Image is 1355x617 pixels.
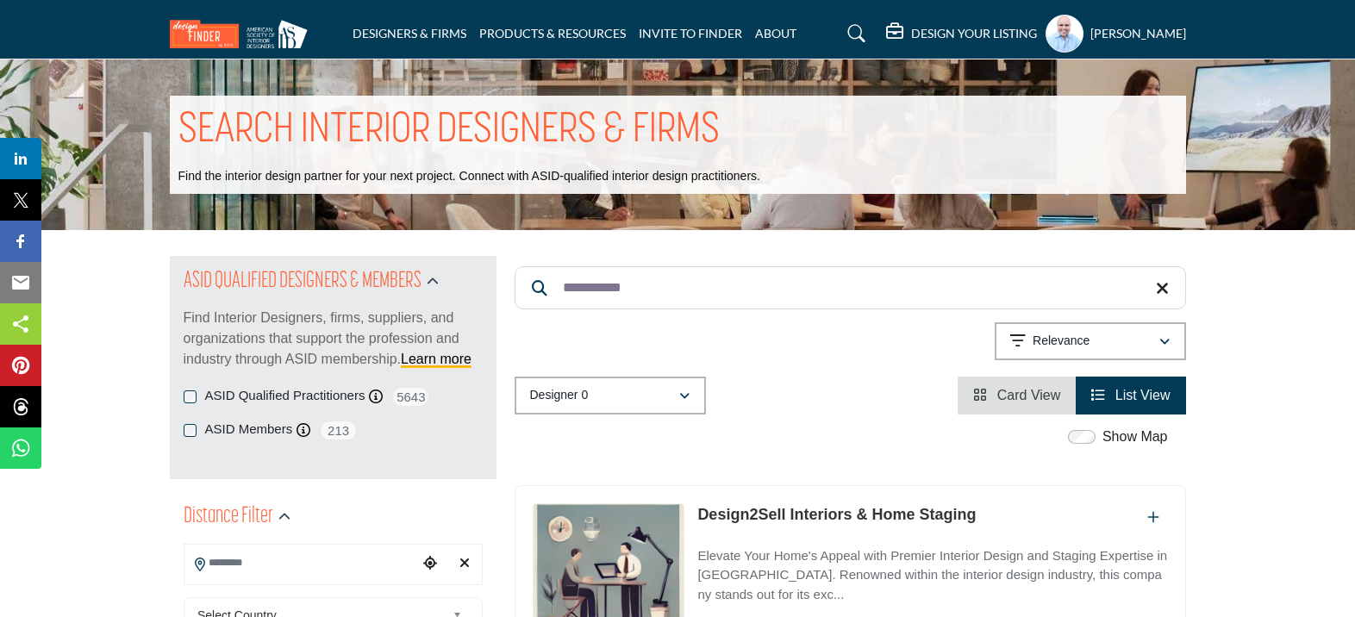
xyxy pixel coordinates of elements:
[184,266,421,297] h2: ASID QUALIFIED DESIGNERS & MEMBERS
[515,266,1186,309] input: Search Keyword
[831,20,877,47] a: Search
[639,26,742,41] a: INVITE TO FINDER
[697,536,1167,605] a: Elevate Your Home's Appeal with Premier Interior Design and Staging Expertise in [GEOGRAPHIC_DATA...
[1076,377,1185,414] li: List View
[973,388,1060,402] a: View Card
[697,503,976,527] p: Design2Sell Interiors & Home Staging
[1033,333,1090,350] p: Relevance
[417,545,443,583] div: Choose your current location
[1115,388,1171,402] span: List View
[184,546,417,580] input: Search Location
[178,104,720,158] h1: SEARCH INTERIOR DESIGNERS & FIRMS
[391,386,430,408] span: 5643
[697,506,976,523] a: Design2Sell Interiors & Home Staging
[1091,388,1170,402] a: View List
[184,308,483,370] p: Find Interior Designers, firms, suppliers, and organizations that support the profession and indu...
[995,322,1186,360] button: Relevance
[1102,427,1168,447] label: Show Map
[353,26,466,41] a: DESIGNERS & FIRMS
[184,502,273,533] h2: Distance Filter
[178,168,760,185] p: Find the interior design partner for your next project. Connect with ASID-qualified interior desi...
[1147,510,1159,525] a: Add To List
[184,390,197,403] input: ASID Qualified Practitioners checkbox
[755,26,796,41] a: ABOUT
[911,26,1037,41] h5: DESIGN YOUR LISTING
[205,420,293,439] label: ASID Members
[515,377,706,414] button: Designer 0
[697,546,1167,605] p: Elevate Your Home's Appeal with Premier Interior Design and Staging Expertise in [GEOGRAPHIC_DATA...
[958,377,1076,414] li: Card View
[997,388,1061,402] span: Card View
[479,26,626,41] a: PRODUCTS & RESOURCES
[170,20,316,48] img: Site Logo
[1046,15,1083,53] button: Show hide supplier dropdown
[401,352,471,366] a: Learn more
[530,387,589,404] p: Designer 0
[886,23,1037,44] div: DESIGN YOUR LISTING
[184,424,197,437] input: ASID Members checkbox
[319,420,358,441] span: 213
[205,386,365,406] label: ASID Qualified Practitioners
[452,545,478,583] div: Clear search location
[1090,25,1186,42] h5: [PERSON_NAME]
